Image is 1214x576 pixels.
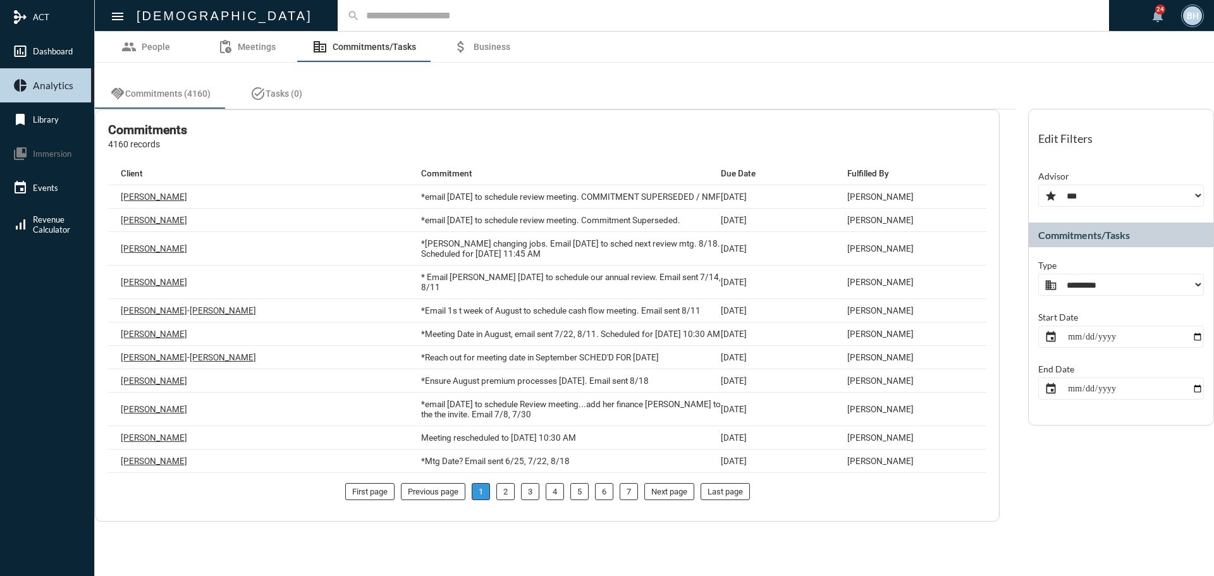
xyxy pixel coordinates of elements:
[121,243,187,254] p: [PERSON_NAME]
[472,483,490,500] li: 1
[238,42,276,52] span: Meetings
[421,305,701,316] p: *Email 1s t week of August to schedule cash flow meeting. Email sent 8/11
[1183,6,1202,25] div: BH
[187,305,190,316] p: -
[721,277,747,287] p: [DATE]
[250,86,266,101] mat-icon: task_alt
[1038,364,1074,374] p: End Date
[121,305,187,316] p: [PERSON_NAME]
[721,215,747,225] p: [DATE]
[13,180,28,195] mat-icon: event
[847,376,914,386] p: [PERSON_NAME]
[190,352,256,362] p: [PERSON_NAME]
[847,192,914,202] p: [PERSON_NAME]
[266,89,302,99] span: Tasks (0)
[190,305,256,316] p: [PERSON_NAME]
[421,432,576,443] p: Meeting rescheduled to [DATE] 10:30 AM
[1038,171,1069,181] p: Advisor
[218,39,233,54] mat-icon: pending_actions
[847,352,914,362] p: [PERSON_NAME]
[33,114,59,125] span: Library
[401,483,465,500] li: Previous page
[847,404,914,414] p: [PERSON_NAME]
[125,89,211,99] span: Commitments (4160)
[121,329,187,339] p: [PERSON_NAME]
[595,483,613,500] li: 6
[1155,4,1165,15] div: 24
[33,214,70,235] span: Revenue Calculator
[33,12,49,22] span: ACT
[196,32,297,62] a: Meetings
[110,86,125,101] mat-icon: handshake
[33,80,73,91] span: Analytics
[33,183,58,193] span: Events
[847,243,914,254] p: [PERSON_NAME]
[121,376,187,386] p: [PERSON_NAME]
[421,456,570,466] p: *Mtg Date? Email sent 6/25, 7/22, 8/18
[137,6,312,26] h2: [DEMOGRAPHIC_DATA]
[142,42,170,52] span: People
[1038,260,1057,271] p: Type
[847,456,914,466] p: [PERSON_NAME]
[121,277,187,287] p: [PERSON_NAME]
[431,32,532,62] a: Business
[13,44,28,59] mat-icon: insert_chart_outlined
[187,352,190,362] p: -
[721,456,747,466] p: [DATE]
[546,483,564,500] li: 4
[721,432,747,443] p: [DATE]
[13,112,28,127] mat-icon: bookmark
[333,42,416,52] span: Commitments/Tasks
[421,238,721,259] p: *[PERSON_NAME] changing jobs. Email [DATE] to sched next review mtg. 8/18. Scheduled for [DATE] 1...
[95,32,196,62] a: People
[721,243,747,254] p: [DATE]
[33,46,73,56] span: Dashboard
[421,376,649,386] p: *Ensure August premium processes [DATE]. Email sent 8/18
[721,352,747,362] p: [DATE]
[570,483,589,500] li: 5
[521,483,539,500] li: 3
[1038,132,1093,145] h2: Edit Filters
[421,272,721,292] p: * Email [PERSON_NAME] [DATE] to schedule our annual review. Email sent 7/14, 8/11
[847,168,889,178] p: Fulfilled By
[421,215,680,225] p: *email [DATE] to schedule review meeting. Commitment Superseded.
[13,217,28,232] mat-icon: signal_cellular_alt
[847,277,914,287] p: [PERSON_NAME]
[108,123,187,137] h2: Commitments
[1038,312,1078,322] p: Start Date
[1038,229,1130,241] h2: Commitments/Tasks
[13,78,28,93] mat-icon: pie_chart
[13,146,28,161] mat-icon: collections_bookmark
[121,192,187,202] p: [PERSON_NAME]
[847,432,914,443] p: [PERSON_NAME]
[121,404,187,414] p: [PERSON_NAME]
[121,352,187,362] p: [PERSON_NAME]
[1150,8,1165,23] mat-icon: notifications
[312,39,328,54] mat-icon: corporate_fare
[847,305,914,316] p: [PERSON_NAME]
[121,39,137,54] mat-icon: group
[421,352,659,362] p: *Reach out for meeting date in September SCHED'D FOR [DATE]
[453,39,469,54] mat-icon: attach_money
[644,483,694,500] li: Next page
[721,376,747,386] p: [DATE]
[345,483,395,500] li: First page
[105,3,130,28] button: Toggle sidenav
[847,215,914,225] p: [PERSON_NAME]
[110,9,125,24] mat-icon: Side nav toggle icon
[421,192,720,202] p: *email [DATE] to schedule review meeting. COMMITMENT SUPERSEDED / NMF
[496,483,515,500] li: 2
[297,32,431,62] a: Commitments/Tasks
[13,9,28,25] mat-icon: mediation
[33,149,71,159] span: Immersion
[721,168,756,178] p: Due Date
[121,432,187,443] p: [PERSON_NAME]
[108,139,187,149] p: 4160 records
[347,9,360,22] mat-icon: search
[121,168,143,178] p: Client
[421,168,472,178] p: Commitment
[421,399,721,419] p: *email [DATE] to schedule Review meeting...add her finance [PERSON_NAME] to the the invite. Email...
[701,483,750,500] li: Last page
[721,305,747,316] p: [DATE]
[421,329,720,339] p: *Meeting Date in August, email sent 7/22, 8/11. Scheduled for [DATE] 10:30 AM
